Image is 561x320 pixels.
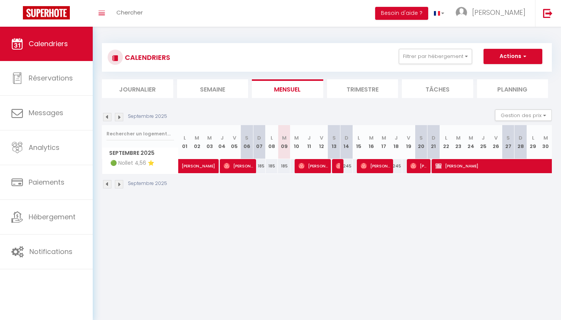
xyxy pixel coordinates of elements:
[332,134,336,142] abbr: S
[184,134,186,142] abbr: L
[102,79,173,98] li: Journalier
[527,125,540,159] th: 29
[103,159,156,167] span: 🟢 Nollet 4,56 ⭐️
[245,134,248,142] abbr: S
[278,125,290,159] th: 09
[514,125,527,159] th: 28
[382,134,386,142] abbr: M
[29,39,68,48] span: Calendriers
[440,125,452,159] th: 22
[482,134,485,142] abbr: J
[390,125,403,159] th: 18
[303,125,316,159] th: 11
[207,134,212,142] abbr: M
[402,79,473,98] li: Tâches
[472,8,526,17] span: [PERSON_NAME]
[495,109,552,121] button: Gestion des prix
[477,125,490,159] th: 25
[308,134,311,142] abbr: J
[241,125,253,159] th: 06
[253,125,266,159] th: 07
[195,134,199,142] abbr: M
[252,79,323,98] li: Mensuel
[327,79,398,98] li: Trimestre
[278,159,290,173] div: 185
[369,134,374,142] abbr: M
[519,134,522,142] abbr: D
[427,125,440,159] th: 21
[257,134,261,142] abbr: D
[484,49,542,64] button: Actions
[506,134,510,142] abbr: S
[179,159,191,174] a: [PERSON_NAME]
[123,49,170,66] h3: CALENDRIERS
[29,212,76,222] span: Hébergement
[543,134,548,142] abbr: M
[328,125,340,159] th: 13
[445,134,447,142] abbr: L
[233,134,236,142] abbr: V
[402,125,415,159] th: 19
[345,134,348,142] abbr: D
[266,159,278,173] div: 185
[128,113,167,120] p: Septembre 2025
[182,155,234,169] span: [PERSON_NAME]
[390,159,403,173] div: 245
[266,125,278,159] th: 08
[298,159,328,173] span: [PERSON_NAME]
[410,159,427,173] span: [PERSON_NAME] And [PERSON_NAME]
[340,125,353,159] th: 14
[216,125,228,159] th: 04
[221,134,224,142] abbr: J
[128,180,167,187] p: Septembre 2025
[490,125,502,159] th: 26
[290,125,303,159] th: 10
[177,79,248,98] li: Semaine
[353,125,365,159] th: 15
[253,159,266,173] div: 185
[29,177,64,187] span: Paiements
[224,159,253,173] span: [PERSON_NAME]
[494,134,498,142] abbr: V
[282,134,287,142] abbr: M
[271,134,273,142] abbr: L
[407,134,410,142] abbr: V
[399,49,472,64] button: Filtrer par hébergement
[228,125,241,159] th: 05
[336,159,340,173] span: [PERSON_NAME]
[477,79,548,98] li: Planning
[294,134,299,142] abbr: M
[375,7,428,20] button: Besoin d'aide ?
[456,134,461,142] abbr: M
[395,134,398,142] abbr: J
[502,125,514,159] th: 27
[203,125,216,159] th: 03
[315,125,328,159] th: 12
[465,125,477,159] th: 24
[102,148,178,159] span: Septembre 2025
[320,134,323,142] abbr: V
[419,134,423,142] abbr: S
[361,159,390,173] span: [PERSON_NAME]
[106,127,174,141] input: Rechercher un logement...
[23,6,70,19] img: Super Booking
[456,7,467,18] img: ...
[116,8,143,16] span: Chercher
[358,134,360,142] abbr: L
[191,125,203,159] th: 02
[452,125,465,159] th: 23
[532,134,534,142] abbr: L
[365,125,378,159] th: 16
[179,125,191,159] th: 01
[543,8,553,18] img: logout
[415,125,427,159] th: 20
[377,125,390,159] th: 17
[539,125,552,159] th: 30
[29,108,63,117] span: Messages
[29,247,73,256] span: Notifications
[29,143,60,152] span: Analytics
[469,134,473,142] abbr: M
[340,159,353,173] div: 245
[432,134,435,142] abbr: D
[29,73,73,83] span: Réservations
